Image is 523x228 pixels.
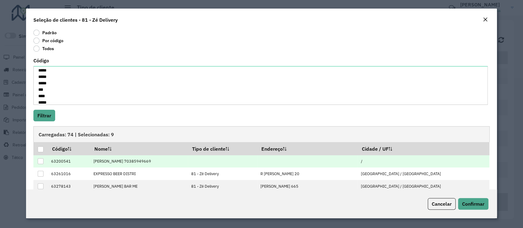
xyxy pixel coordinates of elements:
td: EXPRESSO BEER DISTRI [90,167,188,180]
label: Todos [33,46,54,52]
td: 81 - Zé Delivery [188,180,257,193]
th: Endereço [257,142,358,155]
th: Cidade / UF [358,142,489,155]
span: Confirmar [462,201,484,207]
td: R [PERSON_NAME] 20 [257,167,358,180]
th: Código [48,142,90,155]
label: Padrão [33,30,57,36]
button: Cancelar [428,198,456,210]
em: Fechar [483,17,488,22]
div: Carregadas: 74 | Selecionadas: 9 [33,126,489,142]
th: Nome [90,142,188,155]
button: Confirmar [458,198,488,210]
td: 63278143 [48,180,90,193]
td: [GEOGRAPHIC_DATA] / [GEOGRAPHIC_DATA] [358,167,489,180]
td: / [358,155,489,168]
td: [PERSON_NAME] 70385949669 [90,155,188,168]
button: Close [481,16,490,24]
h4: Seleção de clientes - 81 - Zé Delivery [33,16,118,24]
th: Tipo de cliente [188,142,257,155]
button: Filtrar [33,110,55,121]
td: 63200541 [48,155,90,168]
td: [PERSON_NAME] BAR ME [90,180,188,193]
span: Cancelar [432,201,452,207]
td: 63261016 [48,167,90,180]
td: [PERSON_NAME] 665 [257,180,358,193]
label: Código [33,57,49,64]
td: 81 - Zé Delivery [188,167,257,180]
label: Por código [33,38,63,44]
td: [GEOGRAPHIC_DATA] / [GEOGRAPHIC_DATA] [358,180,489,193]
